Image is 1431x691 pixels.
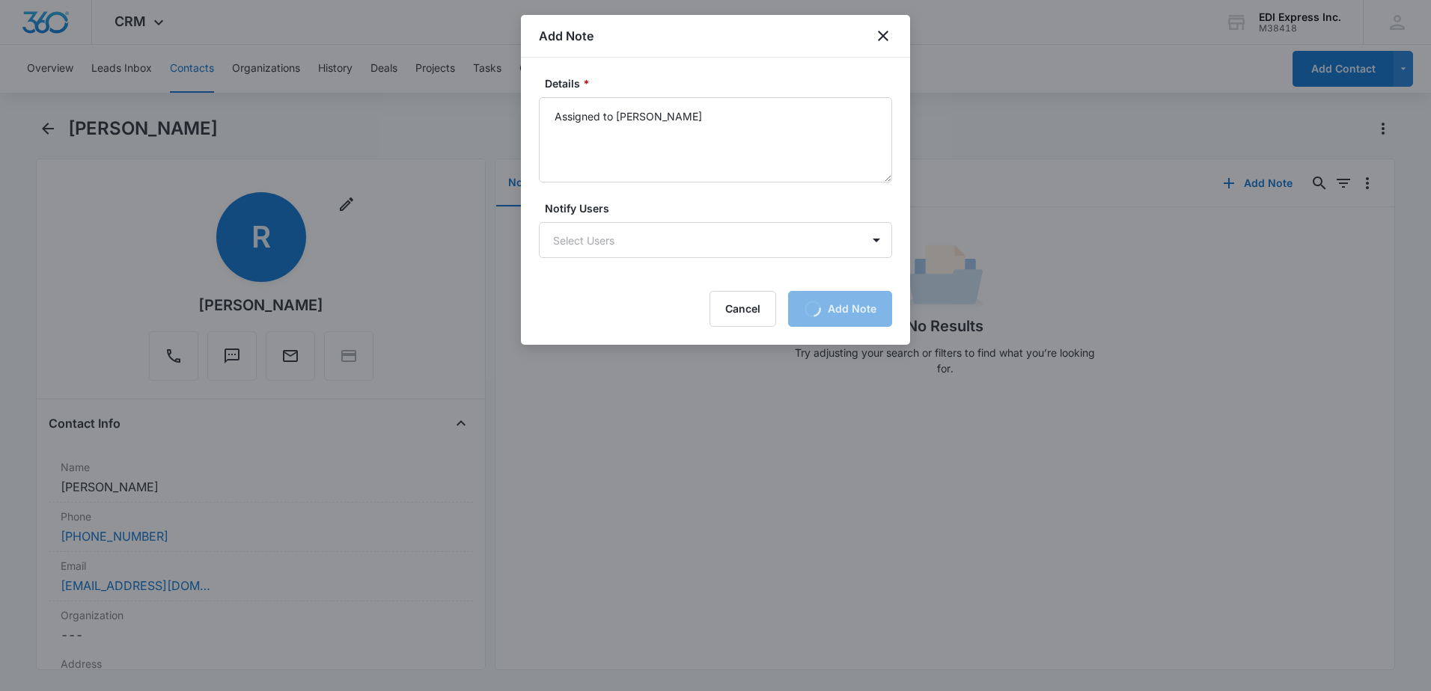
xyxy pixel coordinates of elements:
label: Details [545,76,898,91]
h1: Add Note [539,27,594,45]
textarea: Assigned to [PERSON_NAME] [539,97,892,182]
button: close [874,27,892,45]
button: Cancel [710,291,776,327]
label: Notify Users [545,200,898,216]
